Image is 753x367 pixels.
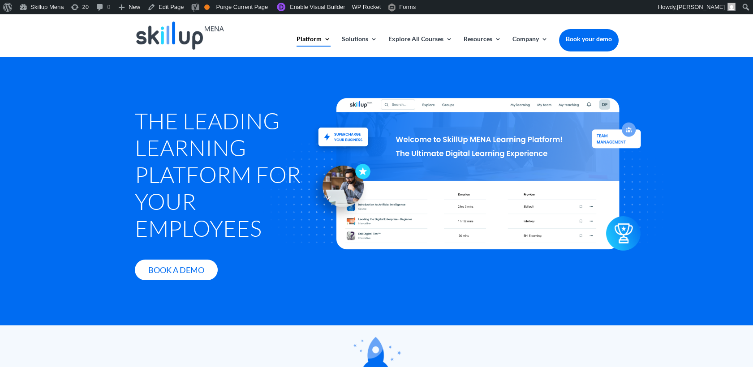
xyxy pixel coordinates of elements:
[559,29,619,49] a: Book your demo
[204,4,210,10] div: OK
[306,156,370,220] img: icon - Skillup
[136,21,224,50] img: Skillup Mena
[677,4,725,10] span: [PERSON_NAME]
[342,36,377,57] a: Solutions
[464,36,501,57] a: Resources
[311,115,375,148] img: Upskill and reskill your staff - SkillUp MENA
[297,36,331,57] a: Platform
[512,36,548,57] a: Company
[135,260,218,281] a: Book A Demo
[388,36,452,57] a: Explore All Courses
[607,223,641,257] img: icon2 - Skillup
[135,107,312,246] h1: The Leading Learning Platform for Your Employees
[604,270,753,367] iframe: Chat Widget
